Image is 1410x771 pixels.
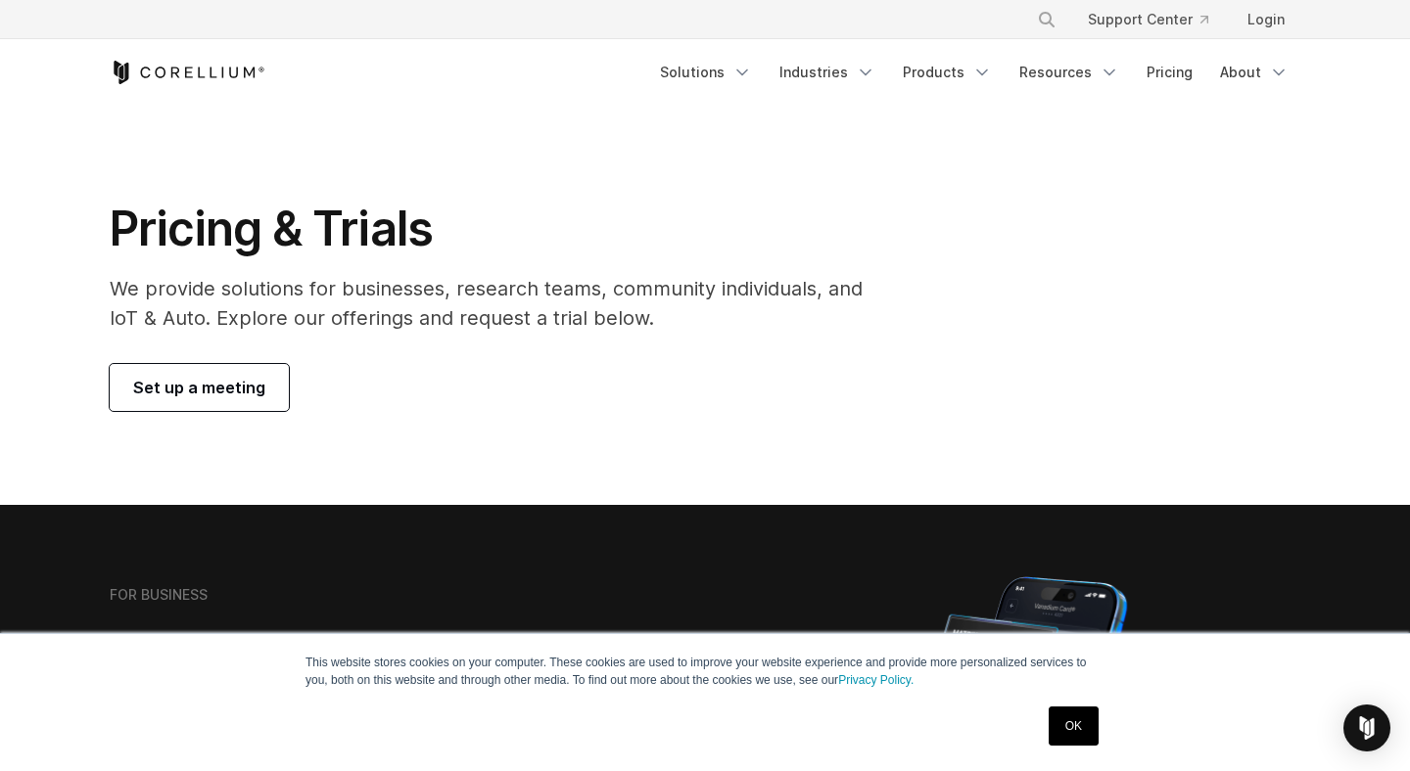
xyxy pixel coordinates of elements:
[110,586,208,604] h6: FOR BUSINESS
[1232,2,1300,37] a: Login
[110,630,611,674] h2: Corellium Viper
[1343,704,1390,751] div: Open Intercom Messenger
[891,55,1004,90] a: Products
[110,364,289,411] a: Set up a meeting
[1135,55,1204,90] a: Pricing
[110,200,890,258] h1: Pricing & Trials
[110,274,890,333] p: We provide solutions for businesses, research teams, community individuals, and IoT & Auto. Explo...
[1072,2,1224,37] a: Support Center
[1008,55,1131,90] a: Resources
[1029,2,1064,37] button: Search
[648,55,764,90] a: Solutions
[768,55,887,90] a: Industries
[110,61,265,84] a: Corellium Home
[838,673,914,687] a: Privacy Policy.
[305,654,1104,689] p: This website stores cookies on your computer. These cookies are used to improve your website expe...
[648,55,1300,90] div: Navigation Menu
[1208,55,1300,90] a: About
[133,376,265,399] span: Set up a meeting
[1013,2,1300,37] div: Navigation Menu
[1049,706,1099,746] a: OK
